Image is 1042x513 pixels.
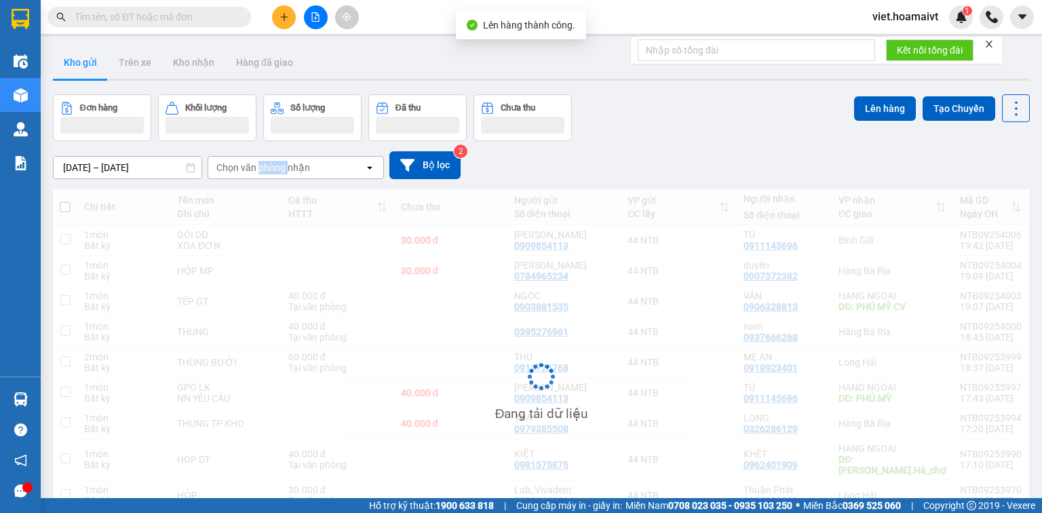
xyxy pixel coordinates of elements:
[986,11,998,23] img: phone-icon
[803,498,901,513] span: Miền Bắc
[1010,5,1034,29] button: caret-down
[14,392,28,406] img: warehouse-icon
[843,500,901,511] strong: 0369 525 060
[12,9,29,29] img: logo-vxr
[955,11,967,23] img: icon-new-feature
[14,54,28,69] img: warehouse-icon
[335,5,359,29] button: aim
[474,94,572,141] button: Chưa thu
[185,103,227,113] div: Khối lượng
[304,5,328,29] button: file-add
[311,12,320,22] span: file-add
[342,12,351,22] span: aim
[272,5,296,29] button: plus
[108,46,162,79] button: Trên xe
[54,157,201,178] input: Select a date range.
[368,94,467,141] button: Đã thu
[1016,11,1028,23] span: caret-down
[516,498,622,513] span: Cung cấp máy in - giấy in:
[14,156,28,170] img: solution-icon
[216,161,310,174] div: Chọn văn phòng nhận
[389,151,461,179] button: Bộ lọc
[225,46,304,79] button: Hàng đã giao
[967,501,976,510] span: copyright
[984,39,994,49] span: close
[862,8,949,25] span: viet.hoamaivt
[668,500,792,511] strong: 0708 023 035 - 0935 103 250
[965,6,969,16] span: 1
[364,162,375,173] svg: open
[14,484,27,497] span: message
[14,122,28,136] img: warehouse-icon
[483,20,575,31] span: Lên hàng thành công.
[504,498,506,513] span: |
[14,423,27,436] span: question-circle
[56,12,66,22] span: search
[854,96,916,121] button: Lên hàng
[162,46,225,79] button: Kho nhận
[14,88,28,102] img: warehouse-icon
[75,9,235,24] input: Tìm tên, số ĐT hoặc mã đơn
[454,145,467,158] sup: 2
[886,39,973,61] button: Kết nối tổng đài
[395,103,421,113] div: Đã thu
[923,96,995,121] button: Tạo Chuyến
[911,498,913,513] span: |
[263,94,362,141] button: Số lượng
[14,454,27,467] span: notification
[158,94,256,141] button: Khối lượng
[279,12,289,22] span: plus
[495,404,588,424] div: Đang tải dữ liệu
[290,103,325,113] div: Số lượng
[501,103,535,113] div: Chưa thu
[369,498,494,513] span: Hỗ trợ kỹ thuật:
[897,43,963,58] span: Kết nối tổng đài
[53,46,108,79] button: Kho gửi
[467,20,478,31] span: check-circle
[436,500,494,511] strong: 1900 633 818
[80,103,117,113] div: Đơn hàng
[53,94,151,141] button: Đơn hàng
[796,503,800,508] span: ⚪️
[625,498,792,513] span: Miền Nam
[638,39,875,61] input: Nhập số tổng đài
[963,6,972,16] sup: 1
